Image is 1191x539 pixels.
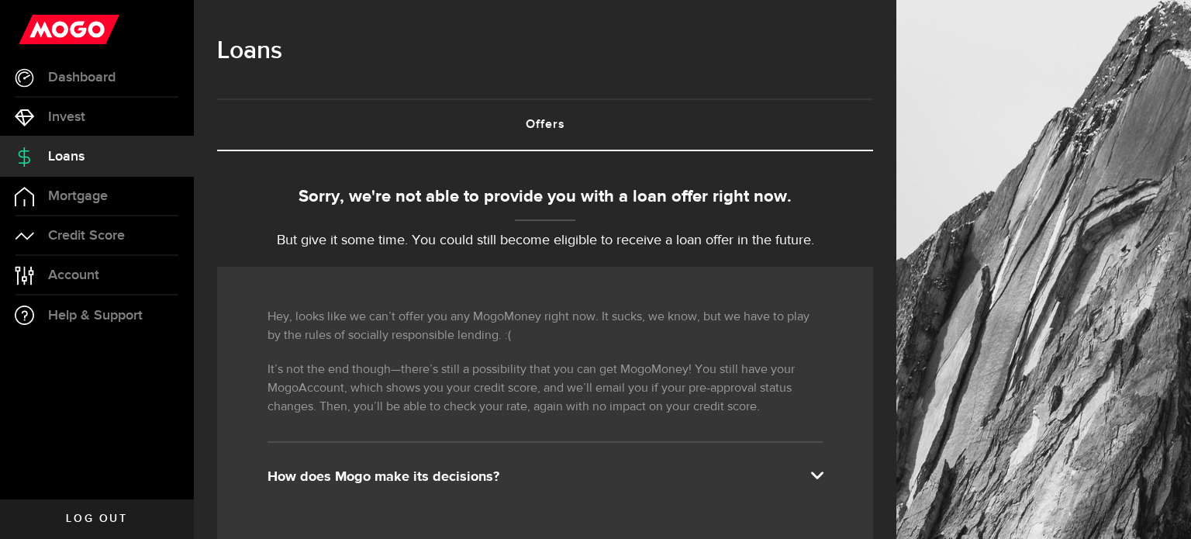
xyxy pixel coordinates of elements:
span: Mortgage [48,189,108,203]
div: Sorry, we're not able to provide you with a loan offer right now. [217,185,873,210]
span: Log out [66,513,127,524]
a: Offers [217,100,873,150]
span: Dashboard [48,71,116,85]
span: Loans [48,150,85,164]
div: How does Mogo make its decisions? [268,468,823,486]
h1: Loans [217,31,873,71]
p: Hey, looks like we can’t offer you any MogoMoney right now. It sucks, we know, but we have to pla... [268,308,823,345]
span: Invest [48,110,85,124]
p: It’s not the end though—there’s still a possibility that you can get MogoMoney! You still have yo... [268,361,823,416]
iframe: LiveChat chat widget [1126,474,1191,539]
span: Help & Support [48,309,143,323]
span: Account [48,268,99,282]
span: Credit Score [48,229,125,243]
ul: Tabs Navigation [217,98,873,151]
p: But give it some time. You could still become eligible to receive a loan offer in the future. [217,230,873,251]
